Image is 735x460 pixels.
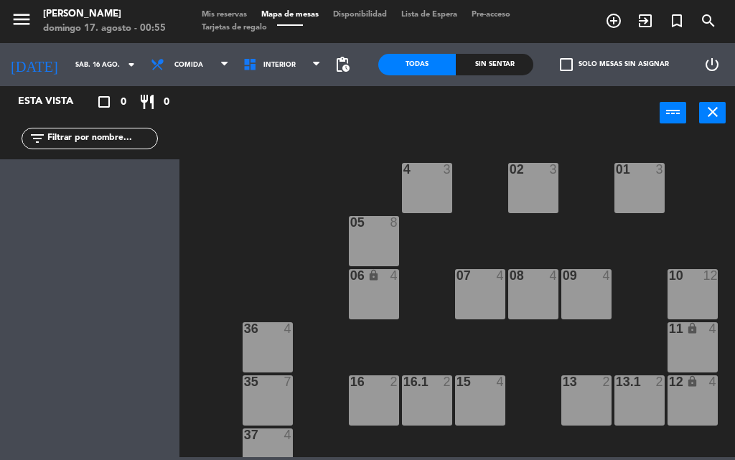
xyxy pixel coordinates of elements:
[457,375,457,388] div: 15
[403,163,404,176] div: 4
[244,322,245,335] div: 36
[510,163,510,176] div: 02
[174,61,203,69] span: Comida
[390,269,398,282] div: 4
[350,269,351,282] div: 06
[560,58,669,71] label: Solo mesas sin asignar
[7,93,103,111] div: Esta vista
[602,375,611,388] div: 2
[43,22,166,36] div: domingo 17. agosto - 00:55
[563,375,563,388] div: 13
[11,9,32,30] i: menu
[29,130,46,147] i: filter_list
[510,269,510,282] div: 08
[195,24,274,32] span: Tarjetas de regalo
[655,163,664,176] div: 3
[456,54,533,75] div: Sin sentar
[195,11,254,19] span: Mis reservas
[560,58,573,71] span: check_box_outline_blank
[655,375,664,388] div: 2
[660,102,686,123] button: power_input
[699,102,726,123] button: close
[394,11,464,19] span: Lista de Espera
[367,269,380,281] i: lock
[378,54,456,75] div: Todas
[464,11,518,19] span: Pre-acceso
[703,56,721,73] i: power_settings_new
[244,428,245,441] div: 37
[686,375,698,388] i: lock
[403,375,404,388] div: 16.1
[263,61,296,69] span: Interior
[708,322,717,335] div: 4
[350,216,351,229] div: 05
[665,103,682,121] i: power_input
[284,375,292,388] div: 7
[164,94,169,111] span: 0
[563,269,563,282] div: 09
[443,163,451,176] div: 3
[390,375,398,388] div: 2
[703,269,717,282] div: 12
[602,269,611,282] div: 4
[11,9,32,35] button: menu
[43,7,166,22] div: [PERSON_NAME]
[686,322,698,334] i: lock
[254,11,326,19] span: Mapa de mesas
[496,375,505,388] div: 4
[121,94,126,111] span: 0
[496,269,505,282] div: 4
[700,12,717,29] i: search
[284,322,292,335] div: 4
[549,269,558,282] div: 4
[244,375,245,388] div: 35
[326,11,394,19] span: Disponibilidad
[350,375,351,388] div: 16
[284,428,292,441] div: 4
[390,216,398,229] div: 8
[637,12,654,29] i: exit_to_app
[457,269,457,282] div: 07
[708,375,717,388] div: 4
[704,103,721,121] i: close
[443,375,451,388] div: 2
[334,56,351,73] span: pending_actions
[95,93,113,111] i: crop_square
[605,12,622,29] i: add_circle_outline
[123,56,140,73] i: arrow_drop_down
[549,163,558,176] div: 3
[139,93,156,111] i: restaurant
[46,131,157,146] input: Filtrar por nombre...
[668,12,685,29] i: turned_in_not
